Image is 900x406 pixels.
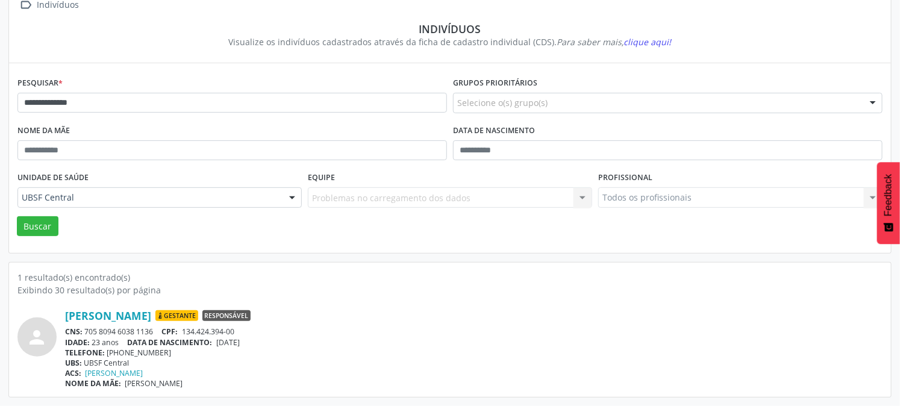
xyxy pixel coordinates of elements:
[65,358,883,368] div: UBSF Central
[557,36,672,48] i: Para saber mais,
[17,169,89,187] label: Unidade de saúde
[453,74,537,93] label: Grupos prioritários
[17,122,70,140] label: Nome da mãe
[182,326,234,337] span: 134.424.394-00
[883,174,894,216] span: Feedback
[65,309,151,322] a: [PERSON_NAME]
[202,310,251,321] span: Responsável
[598,169,652,187] label: Profissional
[17,284,883,296] div: Exibindo 30 resultado(s) por página
[308,169,335,187] label: Equipe
[26,36,874,48] div: Visualize os indivíduos cadastrados através da ficha de cadastro individual (CDS).
[27,326,48,348] i: person
[162,326,178,337] span: CPF:
[216,337,240,348] span: [DATE]
[17,271,883,284] div: 1 resultado(s) encontrado(s)
[65,378,121,389] span: NOME DA MÃE:
[17,74,63,93] label: Pesquisar
[624,36,672,48] span: clique aqui!
[155,310,198,321] span: Gestante
[65,337,90,348] span: IDADE:
[26,22,874,36] div: Indivíduos
[17,216,58,237] button: Buscar
[65,326,83,337] span: CNS:
[65,348,883,358] div: [PHONE_NUMBER]
[457,96,548,109] span: Selecione o(s) grupo(s)
[65,358,82,368] span: UBS:
[65,337,883,348] div: 23 anos
[86,368,143,378] a: [PERSON_NAME]
[65,348,105,358] span: TELEFONE:
[22,192,277,204] span: UBSF Central
[877,162,900,244] button: Feedback - Mostrar pesquisa
[125,378,183,389] span: [PERSON_NAME]
[453,122,535,140] label: Data de nascimento
[65,326,883,337] div: 705 8094 6038 1136
[65,368,81,378] span: ACS:
[128,337,213,348] span: DATA DE NASCIMENTO:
